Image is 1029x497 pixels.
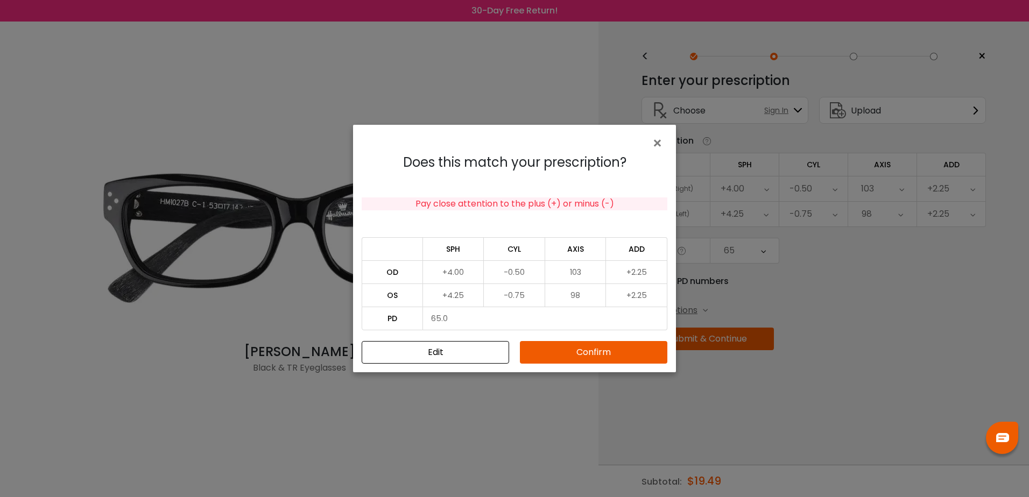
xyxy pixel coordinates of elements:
[423,307,667,330] td: 65.0
[362,197,667,210] div: Pay close attention to the plus (+) or minus (-)
[652,132,667,155] span: ×
[606,260,667,283] td: +2.25
[520,341,667,364] button: Confirm
[362,155,667,171] h4: Does this match your prescription?
[652,133,667,152] button: Close
[606,237,667,260] td: ADD
[606,283,667,307] td: +2.25
[996,433,1009,442] img: chat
